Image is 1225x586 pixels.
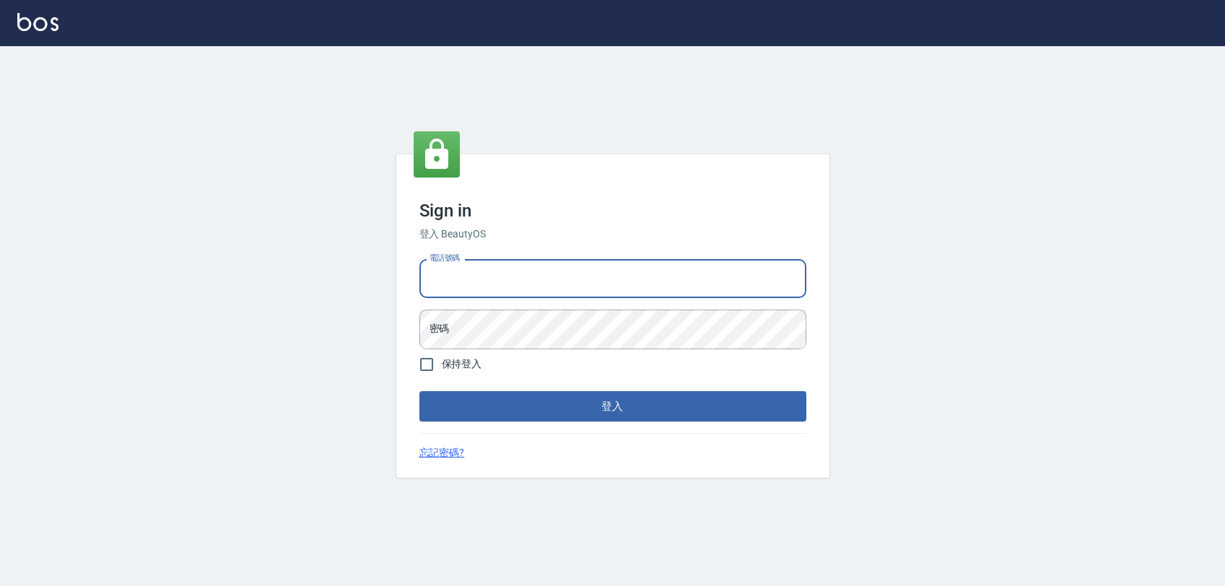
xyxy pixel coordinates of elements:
label: 電話號碼 [430,253,460,263]
h3: Sign in [419,201,806,221]
span: 保持登入 [442,357,482,372]
button: 登入 [419,391,806,421]
h6: 登入 BeautyOS [419,227,806,242]
img: Logo [17,13,58,31]
a: 忘記密碼? [419,445,465,460]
